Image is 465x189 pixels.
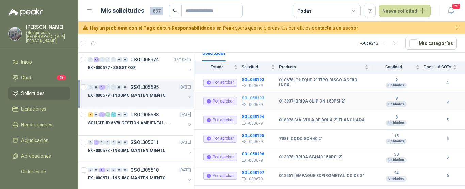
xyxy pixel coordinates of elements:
[373,171,420,176] b: 24
[88,147,166,154] p: EX -000673 - INSUMO MANTENIMIENTO
[94,85,99,90] div: 0
[94,168,99,172] div: 0
[386,139,407,144] div: Unidades
[202,65,232,69] span: Estado
[8,134,70,147] a: Adjudicación
[386,157,407,163] div: Unidades
[117,168,122,172] div: 0
[424,61,438,74] th: Docs
[111,112,116,117] div: 2
[21,105,46,113] span: Licitaciones
[105,85,110,90] div: 0
[451,3,461,10] span: 20
[173,8,178,13] span: search
[88,140,93,145] div: 0
[57,75,66,80] span: 45
[8,56,70,68] a: Inicio
[202,49,226,57] div: Solicitudes
[99,168,105,172] div: 6
[203,116,237,124] div: Por aprobar
[438,98,457,105] b: 5
[438,65,451,69] span: # COTs
[8,118,70,131] a: Negociaciones
[242,61,279,74] th: Solicitud
[386,176,407,182] div: Unidades
[242,133,264,138] b: SOL058195
[88,56,192,77] a: 0 13 0 0 0 0 0 GSOL00592407/10/25 EX -000677 - SGSST OSF
[297,7,311,15] div: Todas
[90,25,237,31] b: Hay un problema con el Pago de tus Responsabilidades en Peakr,
[438,61,465,74] th: # COTs
[179,167,191,173] p: [DATE]
[203,79,237,87] div: Por aprobar
[88,175,166,182] p: EX -000671 - INSUMO MANTENIMIENTO
[242,139,275,145] p: EX -000679
[88,120,173,126] p: SOLICITUD #678 GESTIÓN AMBIENTAL - TUMACO
[105,140,110,145] div: 0
[174,57,191,63] p: 07/10/25
[21,152,51,160] span: Aprobaciones
[379,5,431,17] button: Nueva solicitud
[279,155,343,160] b: 013378 | BRIDA SCH40 150PSI 2"
[373,65,414,69] span: Cantidad
[312,25,358,31] a: contacta a un asesor
[373,96,420,101] b: 8
[194,61,242,74] th: Estado
[203,97,237,105] div: Por aprobar
[8,8,43,16] img: Logo peakr
[88,111,192,132] a: 1 0 2 2 2 0 0 GSOL005688[DATE] SOLICITUD #678 GESTIÓN AMBIENTAL - TUMACO
[150,7,163,15] span: 637
[21,137,49,144] span: Adjudicación
[386,83,407,88] div: Unidades
[373,78,420,83] b: 2
[88,65,136,71] p: EX -000677 - SGSST OSF
[130,85,159,90] p: GSOL005695
[242,114,264,119] a: SOL058194
[21,74,31,81] span: Chat
[179,112,191,118] p: [DATE]
[242,157,275,164] p: EX -000679
[111,140,116,145] div: 0
[438,80,457,86] b: 4
[438,136,457,142] b: 5
[94,112,99,117] div: 0
[242,120,275,127] p: EX -000679
[452,24,461,32] button: Cerrar
[279,117,365,123] b: 018078 | VALVULA DE BOLA 2" FLANCHADA
[88,83,192,105] a: 0 0 6 0 0 0 0 GSOL005695[DATE] EX -000679 - INSUMO MANTENIMIENTO
[242,101,275,108] p: EX -000679
[99,112,105,117] div: 2
[123,168,128,172] div: 0
[21,168,64,183] span: Órdenes de Compra
[242,176,275,183] p: EX -000679
[111,168,116,172] div: 0
[130,112,159,117] p: GSOL005688
[242,152,264,156] a: SOL058196
[94,140,99,145] div: 1
[99,140,105,145] div: 0
[279,78,369,88] b: 010678 | CHEQUE 2" TIPO DISCO ACERO INOX.
[111,57,116,62] div: 0
[242,83,275,89] p: EX -000679
[99,85,105,90] div: 6
[88,92,166,99] p: EX -000679 - INSUMO MANTENIMIENTO
[111,85,116,90] div: 0
[242,77,264,82] b: SOL058192
[279,65,363,69] span: Producto
[242,96,264,100] a: SOL058193
[88,138,192,160] a: 0 1 0 0 0 0 0 GSOL005611[DATE] EX -000673 - INSUMO MANTENIMIENTO
[179,139,191,146] p: [DATE]
[117,112,122,117] div: 0
[101,6,144,16] h1: Mis solicitudes
[117,57,122,62] div: 0
[26,25,70,29] p: [PERSON_NAME]
[9,27,21,40] img: Company Logo
[405,37,457,50] button: Mís categorías
[242,65,270,69] span: Solicitud
[123,85,128,90] div: 0
[21,90,45,97] span: Solicitudes
[88,112,93,117] div: 1
[279,136,322,142] b: 7081 | CODO SCH40 2"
